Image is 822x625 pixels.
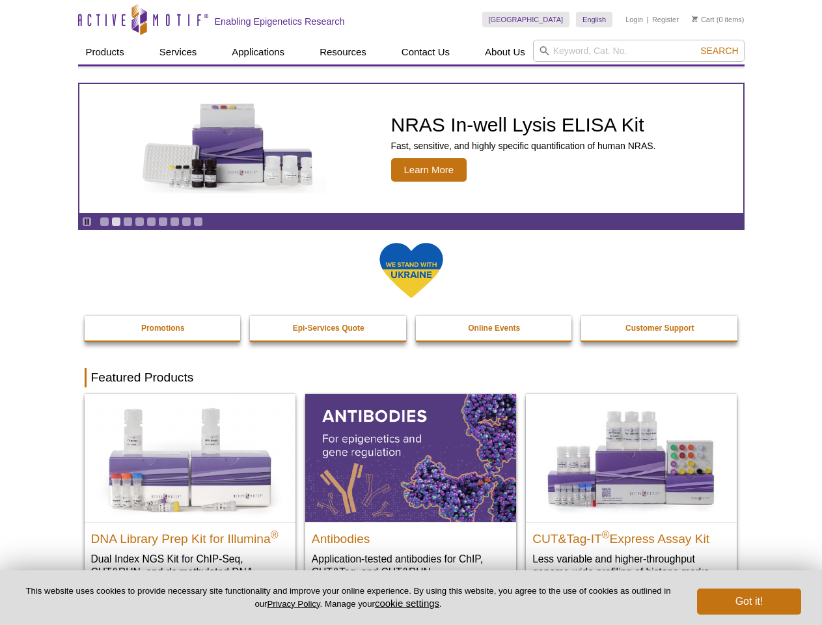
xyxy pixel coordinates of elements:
strong: Epi-Services Quote [293,324,364,333]
p: Less variable and higher-throughput genome-wide profiling of histone marks​. [532,552,730,579]
button: Got it! [697,589,801,615]
img: Your Cart [692,16,698,22]
a: Online Events [416,316,573,340]
h2: CUT&Tag-IT Express Assay Kit [532,526,730,546]
a: Services [152,40,205,64]
a: Go to slide 9 [193,217,203,227]
p: This website uses cookies to provide necessary site functionality and improve your online experie... [21,585,676,610]
a: Go to slide 4 [135,217,144,227]
span: Learn More [391,158,467,182]
button: Search [696,45,742,57]
a: Go to slide 2 [111,217,121,227]
sup: ® [271,529,279,540]
img: NRAS In-well Lysis ELISA Kit [131,104,326,193]
button: cookie settings [375,598,439,609]
h2: DNA Library Prep Kit for Illumina [91,526,289,546]
p: Application-tested antibodies for ChIP, CUT&Tag, and CUT&RUN. [312,552,510,579]
a: NRAS In-well Lysis ELISA Kit NRAS In-well Lysis ELISA Kit Fast, sensitive, and highly specific qu... [79,84,743,213]
a: Resources [312,40,374,64]
li: (0 items) [692,12,745,27]
a: [GEOGRAPHIC_DATA] [482,12,570,27]
img: We Stand With Ukraine [379,242,444,299]
a: Register [652,15,679,24]
li: | [647,12,649,27]
a: Go to slide 3 [123,217,133,227]
a: Customer Support [581,316,739,340]
article: NRAS In-well Lysis ELISA Kit [79,84,743,213]
img: CUT&Tag-IT® Express Assay Kit [526,394,737,521]
input: Keyword, Cat. No. [533,40,745,62]
p: Fast, sensitive, and highly specific quantification of human NRAS. [391,140,656,152]
a: About Us [477,40,533,64]
a: Go to slide 7 [170,217,180,227]
sup: ® [602,529,610,540]
a: Go to slide 5 [146,217,156,227]
h2: Featured Products [85,368,738,387]
a: Promotions [85,316,242,340]
img: All Antibodies [305,394,516,521]
strong: Customer Support [625,324,694,333]
a: Go to slide 6 [158,217,168,227]
strong: Online Events [468,324,520,333]
h2: Enabling Epigenetics Research [215,16,345,27]
a: CUT&Tag-IT® Express Assay Kit CUT&Tag-IT®Express Assay Kit Less variable and higher-throughput ge... [526,394,737,591]
a: Privacy Policy [267,599,320,609]
img: DNA Library Prep Kit for Illumina [85,394,295,521]
a: Login [625,15,643,24]
a: Go to slide 1 [100,217,109,227]
a: Cart [692,15,715,24]
p: Dual Index NGS Kit for ChIP-Seq, CUT&RUN, and ds methylated DNA assays. [91,552,289,592]
a: DNA Library Prep Kit for Illumina DNA Library Prep Kit for Illumina® Dual Index NGS Kit for ChIP-... [85,394,295,604]
h2: NRAS In-well Lysis ELISA Kit [391,115,656,135]
h2: Antibodies [312,526,510,546]
a: Products [78,40,132,64]
a: Contact Us [394,40,458,64]
a: Applications [224,40,292,64]
a: Epi-Services Quote [250,316,407,340]
a: English [576,12,612,27]
strong: Promotions [141,324,185,333]
a: Go to slide 8 [182,217,191,227]
a: All Antibodies Antibodies Application-tested antibodies for ChIP, CUT&Tag, and CUT&RUN. [305,394,516,591]
a: Toggle autoplay [82,217,92,227]
span: Search [700,46,738,56]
